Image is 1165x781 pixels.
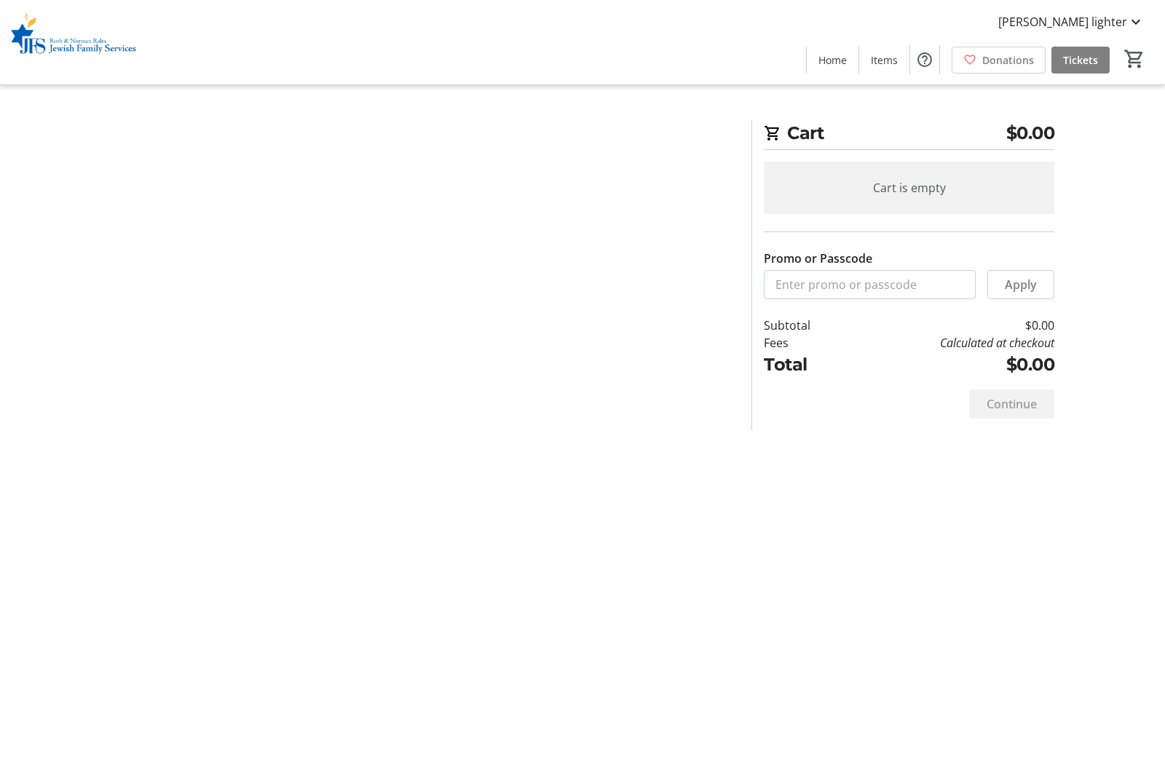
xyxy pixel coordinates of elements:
[848,317,1054,334] td: $0.00
[987,270,1054,299] button: Apply
[1005,276,1037,293] span: Apply
[910,45,939,74] button: Help
[818,52,847,68] span: Home
[9,6,138,79] img: Ruth & Norman Rales Jewish Family Services's Logo
[764,334,848,352] td: Fees
[871,52,898,68] span: Items
[807,47,858,74] a: Home
[1051,47,1110,74] a: Tickets
[987,10,1156,33] button: [PERSON_NAME] lighter
[952,47,1046,74] a: Donations
[859,47,909,74] a: Items
[764,162,1054,214] div: Cart is empty
[764,120,1054,150] h2: Cart
[848,334,1054,352] td: Calculated at checkout
[764,250,872,267] label: Promo or Passcode
[848,352,1054,378] td: $0.00
[998,13,1127,31] span: [PERSON_NAME] lighter
[1121,46,1148,72] button: Cart
[982,52,1034,68] span: Donations
[1006,120,1055,146] span: $0.00
[1063,52,1098,68] span: Tickets
[764,352,848,378] td: Total
[764,317,848,334] td: Subtotal
[764,270,976,299] input: Enter promo or passcode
